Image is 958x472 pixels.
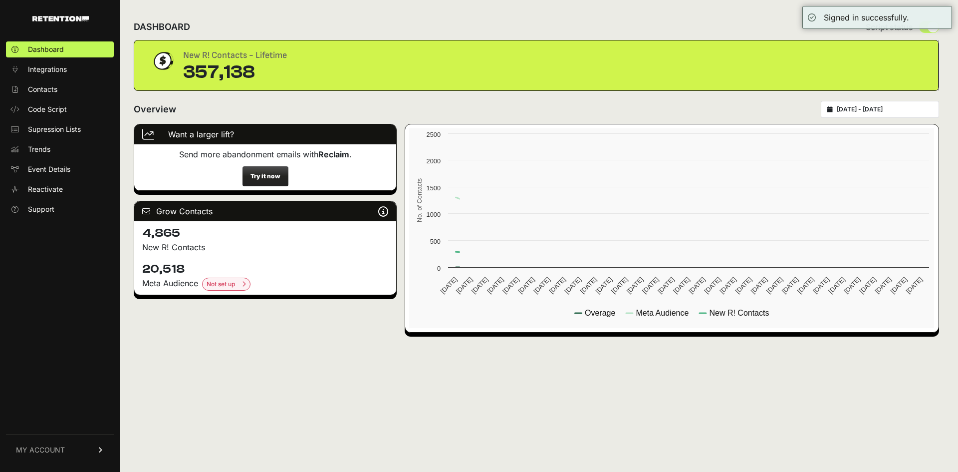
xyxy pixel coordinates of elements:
[28,164,70,174] span: Event Details
[142,225,388,241] h4: 4,865
[28,44,64,54] span: Dashboard
[610,276,629,295] text: [DATE]
[594,276,614,295] text: [DATE]
[142,277,388,291] div: Meta Audience
[636,309,689,317] text: Meta Audience
[427,184,441,192] text: 1500
[6,161,114,177] a: Event Details
[579,276,598,295] text: [DATE]
[150,48,175,73] img: dollar-coin-05c43ed7efb7bc0c12610022525b4bbbb207c7efeef5aecc26f025e68dcafac9.png
[657,276,676,295] text: [DATE]
[28,64,67,74] span: Integrations
[485,276,505,295] text: [DATE]
[142,261,388,277] h4: 20,518
[16,445,65,455] span: MY ACCOUNT
[134,102,176,116] h2: Overview
[672,276,692,295] text: [DATE]
[824,11,909,23] div: Signed in successfully.
[134,124,396,144] div: Want a larger lift?
[427,211,441,218] text: 1000
[749,276,769,295] text: [DATE]
[416,178,423,222] text: No. of Contacts
[905,276,924,295] text: [DATE]
[827,276,847,295] text: [DATE]
[585,309,615,317] text: Overage
[548,276,567,295] text: [DATE]
[688,276,707,295] text: [DATE]
[28,144,50,154] span: Trends
[437,265,441,272] text: 0
[28,204,54,214] span: Support
[6,201,114,217] a: Support
[430,238,441,245] text: 500
[858,276,878,295] text: [DATE]
[455,276,474,295] text: [DATE]
[843,276,862,295] text: [DATE]
[142,148,388,160] p: Send more abandonment emails with .
[532,276,552,295] text: [DATE]
[874,276,893,295] text: [DATE]
[470,276,489,295] text: [DATE]
[6,435,114,465] a: MY ACCOUNT
[780,276,800,295] text: [DATE]
[427,157,441,165] text: 2000
[703,276,722,295] text: [DATE]
[183,62,287,82] div: 357,138
[427,131,441,138] text: 2500
[563,276,583,295] text: [DATE]
[439,276,459,295] text: [DATE]
[134,20,190,34] h2: DASHBOARD
[517,276,536,295] text: [DATE]
[501,276,521,295] text: [DATE]
[6,61,114,77] a: Integrations
[183,48,287,62] div: New R! Contacts - Lifetime
[6,181,114,197] a: Reactivate
[250,172,280,180] strong: Try it now
[6,141,114,157] a: Trends
[28,124,81,134] span: Supression Lists
[6,121,114,137] a: Supression Lists
[28,104,67,114] span: Code Script
[134,201,396,221] div: Grow Contacts
[718,276,738,295] text: [DATE]
[6,81,114,97] a: Contacts
[142,241,388,253] p: New R! Contacts
[641,276,660,295] text: [DATE]
[796,276,815,295] text: [DATE]
[625,276,645,295] text: [DATE]
[812,276,831,295] text: [DATE]
[6,41,114,57] a: Dashboard
[28,184,63,194] span: Reactivate
[889,276,909,295] text: [DATE]
[318,149,349,159] strong: Reclaim
[6,101,114,117] a: Code Script
[734,276,753,295] text: [DATE]
[765,276,784,295] text: [DATE]
[710,309,769,317] text: New R! Contacts
[28,84,57,94] span: Contacts
[32,16,89,21] img: Retention.com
